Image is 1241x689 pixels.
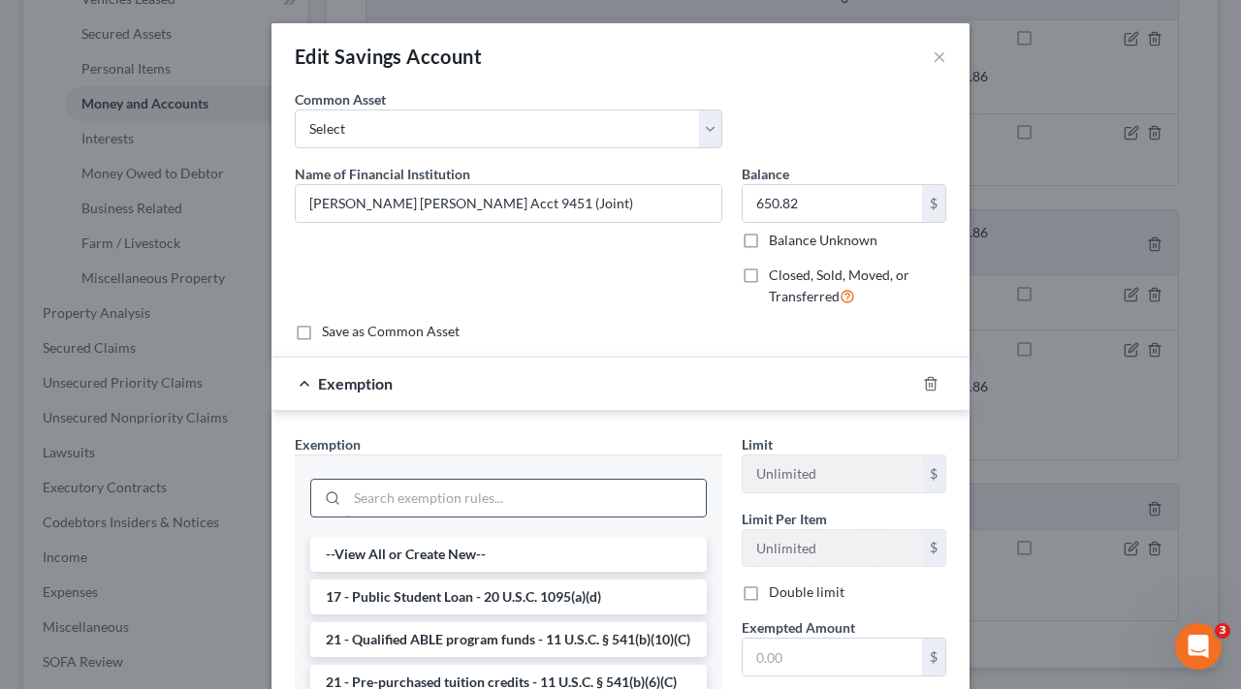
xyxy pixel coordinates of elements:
[322,322,460,341] label: Save as Common Asset
[318,374,393,392] span: Exemption
[347,480,706,517] input: Search exemption rules...
[295,166,470,182] span: Name of Financial Institution
[743,455,922,492] input: --
[1175,623,1222,670] iframe: Intercom live chat
[743,639,922,675] input: 0.00
[743,530,922,567] input: --
[310,622,707,657] li: 21 - Qualified ABLE program funds - 11 U.S.C. § 541(b)(10)(C)
[310,579,707,614] li: 17 - Public Student Loan - 20 U.S.C. 1095(a)(d)
[1215,623,1230,639] span: 3
[295,436,361,453] span: Exemption
[922,455,945,492] div: $
[933,45,946,68] button: ×
[743,185,922,222] input: 0.00
[742,509,827,529] label: Limit Per Item
[742,619,855,636] span: Exempted Amount
[922,530,945,567] div: $
[295,43,482,70] div: Edit Savings Account
[769,266,909,304] span: Closed, Sold, Moved, or Transferred
[295,89,386,110] label: Common Asset
[310,537,707,572] li: --View All or Create New--
[769,582,844,602] label: Double limit
[922,639,945,675] div: $
[769,231,877,250] label: Balance Unknown
[922,185,945,222] div: $
[296,185,721,222] input: Enter name...
[742,436,773,453] span: Limit
[742,164,789,184] label: Balance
